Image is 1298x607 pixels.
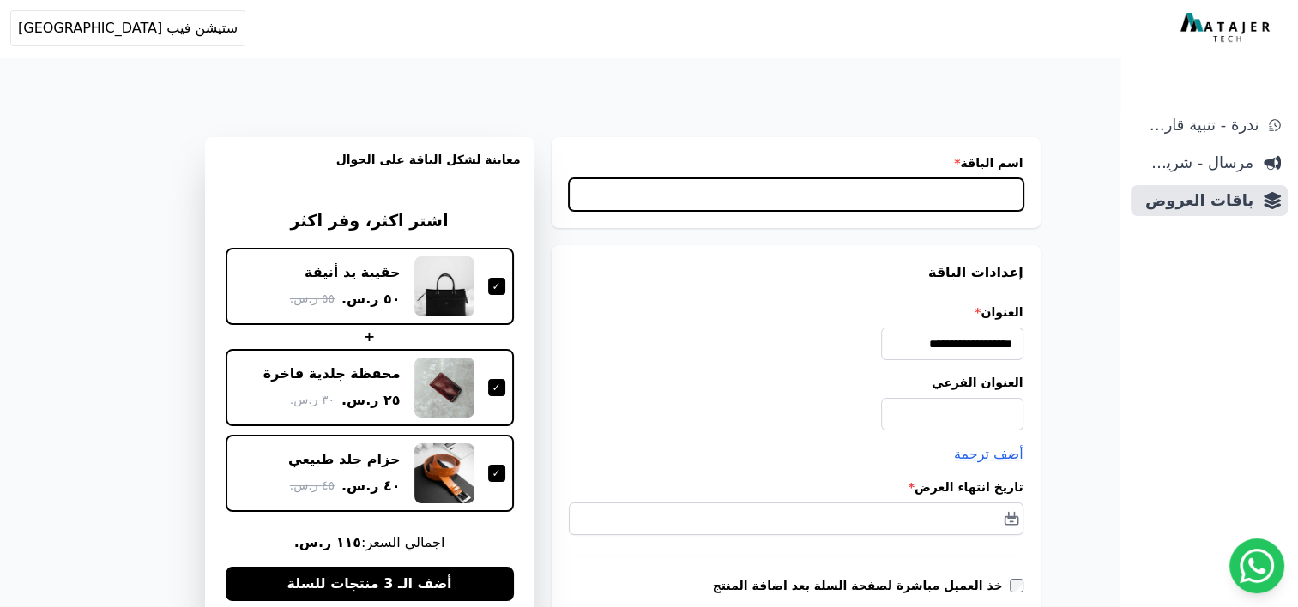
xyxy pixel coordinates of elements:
span: ٥٠ ر.س. [341,289,401,310]
div: + [226,327,514,347]
img: حزام جلد طبيعي [414,443,474,503]
b: ١١٥ ر.س. [294,534,361,550]
span: ٤٠ ر.س. [341,476,401,496]
h3: إعدادات الباقة [569,262,1023,283]
label: اسم الباقة [569,154,1023,171]
label: العنوان [569,303,1023,321]
span: ٢٥ ر.س. [341,390,401,411]
div: حزام جلد طبيعي [288,450,401,469]
img: محفظة جلدية فاخرة [414,358,474,418]
img: MatajerTech Logo [1180,13,1274,44]
label: خذ العميل مباشرة لصفحة السلة بعد اضافة المنتج [713,577,1010,594]
span: ٣٠ ر.س. [290,391,335,409]
h3: معاينة لشكل الباقة على الجوال [219,151,521,189]
h3: اشتر اكثر، وفر اكثر [226,209,514,234]
button: أضف ترجمة [954,444,1023,465]
span: أضف ترجمة [954,446,1023,462]
div: حقيبة يد أنيقة [305,263,400,282]
span: ٥٥ ر.س. [290,290,335,308]
span: مرسال - شريط دعاية [1138,151,1253,175]
img: حقيبة يد أنيقة [414,256,474,316]
span: ستيشن فيب [GEOGRAPHIC_DATA] [18,18,238,39]
span: ندرة - تنبية قارب علي النفاذ [1138,113,1259,137]
span: ٤٥ ر.س. [290,477,335,495]
label: العنوان الفرعي [569,374,1023,391]
span: أضف الـ 3 منتجات للسلة [287,574,451,594]
button: ستيشن فيب [GEOGRAPHIC_DATA] [10,10,245,46]
span: باقات العروض [1138,189,1253,213]
span: اجمالي السعر: [226,532,514,553]
div: محفظة جلدية فاخرة [263,364,401,383]
button: أضف الـ 3 منتجات للسلة [226,567,514,601]
label: تاريخ انتهاء العرض [569,478,1023,496]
